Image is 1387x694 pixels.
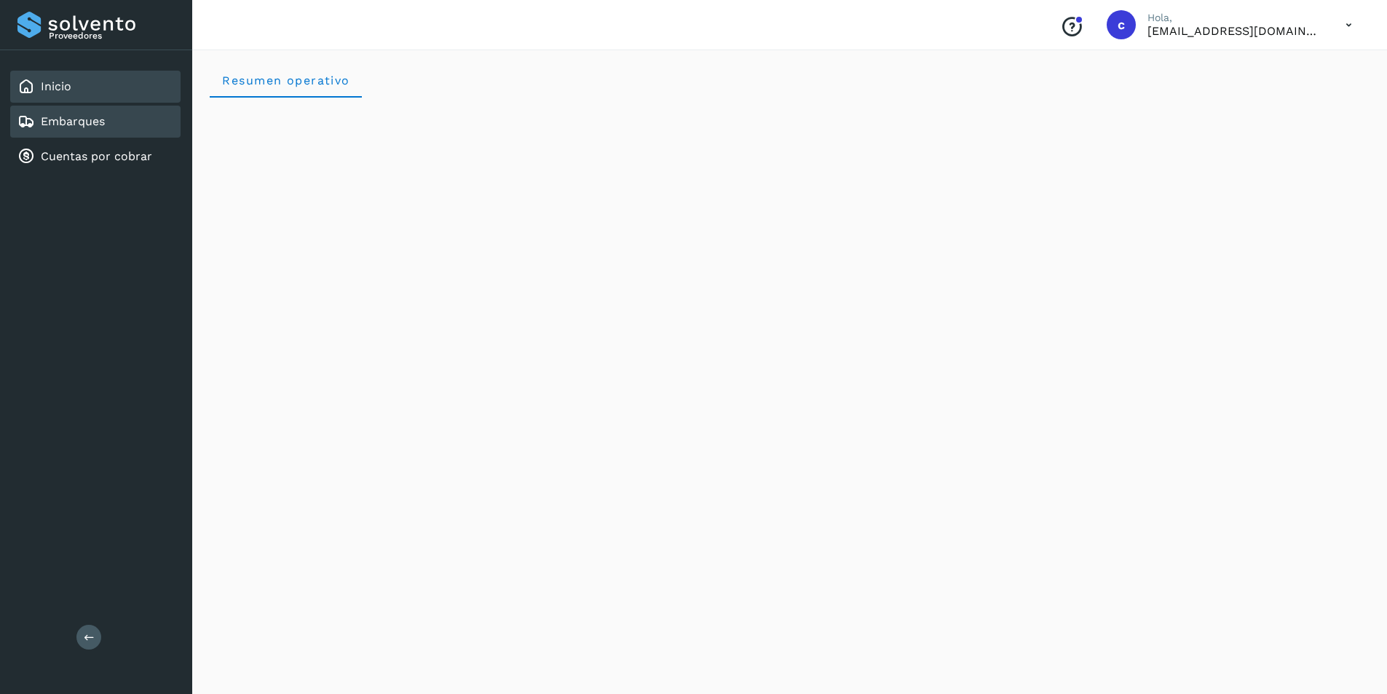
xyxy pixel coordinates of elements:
[41,79,71,93] a: Inicio
[49,31,175,41] p: Proveedores
[41,114,105,128] a: Embarques
[10,141,181,173] div: Cuentas por cobrar
[221,74,350,87] span: Resumen operativo
[1147,12,1322,24] p: Hola,
[41,149,152,163] a: Cuentas por cobrar
[10,106,181,138] div: Embarques
[1147,24,1322,38] p: carlosvazqueztgc@gmail.com
[10,71,181,103] div: Inicio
